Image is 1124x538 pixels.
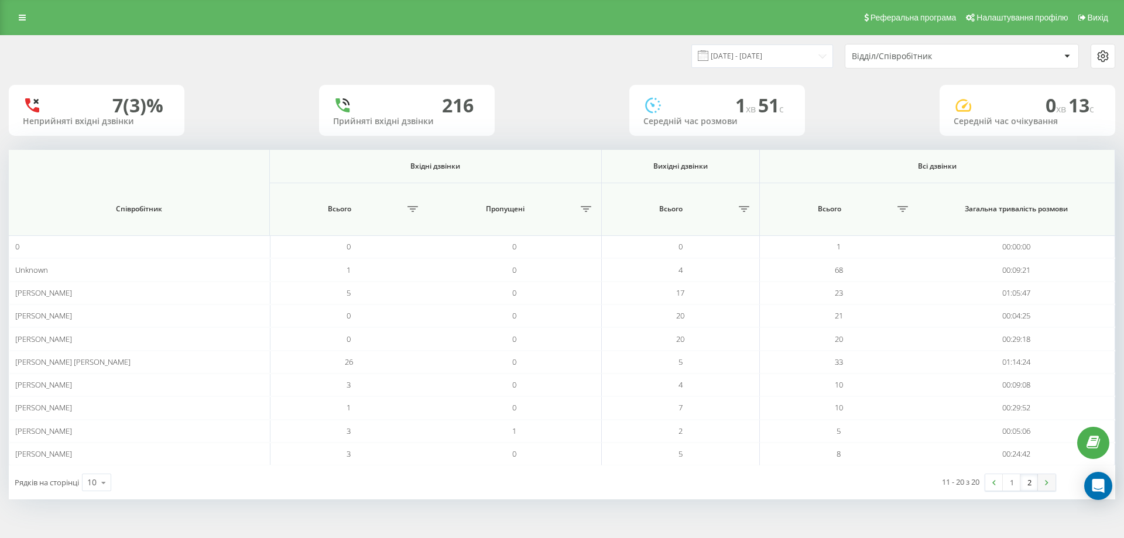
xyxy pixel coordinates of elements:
[347,379,351,390] span: 3
[837,241,841,252] span: 1
[15,379,72,390] span: [PERSON_NAME]
[512,402,516,413] span: 0
[15,357,131,367] span: [PERSON_NAME] [PERSON_NAME]
[15,265,48,275] span: Unknown
[347,402,351,413] span: 1
[852,52,992,61] div: Відділ/Співробітник
[15,241,19,252] span: 0
[434,204,577,214] span: Пропущені
[835,287,843,298] span: 23
[835,379,843,390] span: 10
[918,282,1116,304] td: 01:05:47
[512,426,516,436] span: 1
[678,357,683,367] span: 5
[918,235,1116,258] td: 00:00:00
[835,334,843,344] span: 20
[1089,102,1094,115] span: c
[347,241,351,252] span: 0
[442,94,474,116] div: 216
[512,357,516,367] span: 0
[766,204,894,214] span: Всього
[512,287,516,298] span: 0
[643,116,791,126] div: Середній час розмови
[512,310,516,321] span: 0
[676,310,684,321] span: 20
[615,162,746,171] span: Вихідні дзвінки
[347,334,351,344] span: 0
[1046,92,1068,118] span: 0
[835,402,843,413] span: 10
[15,287,72,298] span: [PERSON_NAME]
[15,402,72,413] span: [PERSON_NAME]
[918,373,1116,396] td: 00:09:08
[918,304,1116,327] td: 00:04:25
[835,357,843,367] span: 33
[678,265,683,275] span: 4
[954,116,1101,126] div: Середній час очікування
[678,379,683,390] span: 4
[976,13,1068,22] span: Налаштування профілю
[27,204,251,214] span: Співробітник
[835,265,843,275] span: 68
[15,426,72,436] span: [PERSON_NAME]
[837,448,841,459] span: 8
[292,162,579,171] span: Вхідні дзвінки
[15,310,72,321] span: [PERSON_NAME]
[1020,474,1038,491] a: 2
[347,265,351,275] span: 1
[676,334,684,344] span: 20
[512,265,516,275] span: 0
[837,426,841,436] span: 5
[1056,102,1068,115] span: хв
[918,258,1116,281] td: 00:09:21
[512,334,516,344] span: 0
[678,426,683,436] span: 2
[678,241,683,252] span: 0
[1003,474,1020,491] a: 1
[347,426,351,436] span: 3
[676,287,684,298] span: 17
[783,162,1092,171] span: Всі дзвінки
[918,396,1116,419] td: 00:29:52
[112,94,163,116] div: 7 (3)%
[345,357,353,367] span: 26
[779,102,784,115] span: c
[918,420,1116,443] td: 00:05:06
[918,351,1116,373] td: 01:14:24
[918,443,1116,465] td: 00:24:42
[1084,472,1112,500] div: Open Intercom Messenger
[347,287,351,298] span: 5
[942,476,979,488] div: 11 - 20 з 20
[15,477,79,488] span: Рядків на сторінці
[746,102,758,115] span: хв
[835,310,843,321] span: 21
[15,448,72,459] span: [PERSON_NAME]
[15,334,72,344] span: [PERSON_NAME]
[276,204,404,214] span: Всього
[678,448,683,459] span: 5
[1068,92,1094,118] span: 13
[758,92,784,118] span: 51
[87,477,97,488] div: 10
[1088,13,1108,22] span: Вихід
[933,204,1099,214] span: Загальна тривалість розмови
[512,241,516,252] span: 0
[347,310,351,321] span: 0
[871,13,957,22] span: Реферальна програма
[678,402,683,413] span: 7
[918,327,1116,350] td: 00:29:18
[333,116,481,126] div: Прийняті вхідні дзвінки
[735,92,758,118] span: 1
[608,204,735,214] span: Всього
[23,116,170,126] div: Неприйняті вхідні дзвінки
[347,448,351,459] span: 3
[512,379,516,390] span: 0
[512,448,516,459] span: 0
